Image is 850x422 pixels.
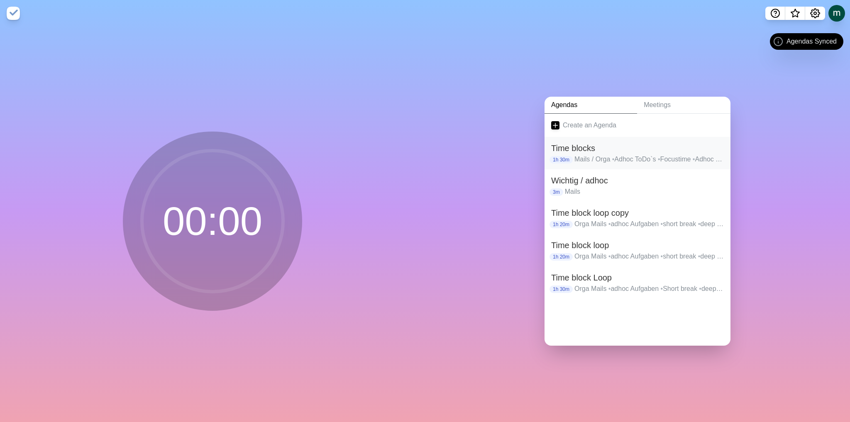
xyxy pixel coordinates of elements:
[612,156,615,163] span: •
[545,97,637,114] a: Agendas
[661,253,663,260] span: •
[550,188,563,196] p: 3m
[545,114,730,137] a: Create an Agenda
[550,285,573,293] p: 1h 30m
[550,221,573,228] p: 1h 20m
[698,253,701,260] span: •
[574,154,724,164] p: Mails / Orga Adhoc ToDo`s Focustime Adhoc ToDo`s Meditation
[608,220,611,227] span: •
[550,253,573,261] p: 1h 20m
[574,284,724,294] p: Orga Mails adhoc Aufgaben Short break deep work break
[574,219,724,229] p: Orga Mails adhoc Aufgaben short break deep work break End
[551,271,724,284] h2: Time block Loop
[785,7,805,20] button: What’s new
[574,251,724,261] p: Orga Mails adhoc Aufgaben short break deep work break End
[765,7,785,20] button: Help
[693,156,695,163] span: •
[551,239,724,251] h2: Time block loop
[637,97,730,114] a: Meetings
[550,156,573,163] p: 1h 30m
[698,220,701,227] span: •
[661,220,663,227] span: •
[805,7,825,20] button: Settings
[551,207,724,219] h2: Time block loop copy
[608,253,611,260] span: •
[551,142,724,154] h2: Time blocks
[7,7,20,20] img: timeblocks logo
[661,285,663,292] span: •
[658,156,660,163] span: •
[551,174,724,187] h2: Wichtig / adhoc
[786,37,837,46] span: Agendas Synced
[565,187,724,197] p: Mails
[699,285,701,292] span: •
[608,285,611,292] span: •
